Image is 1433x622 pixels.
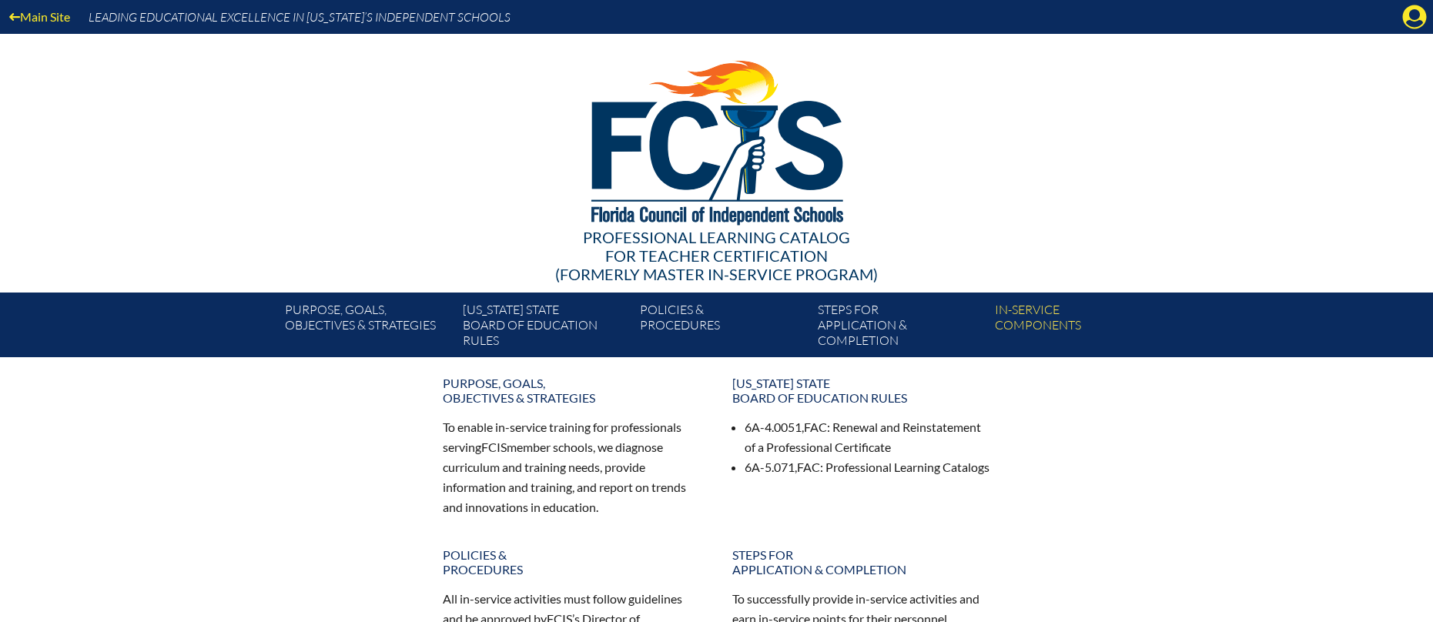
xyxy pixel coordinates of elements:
a: [US_STATE] StateBoard of Education rules [457,299,634,357]
img: FCISlogo221.eps [557,34,876,244]
a: In-servicecomponents [989,299,1166,357]
a: Steps forapplication & completion [723,541,1000,583]
a: Purpose, goals,objectives & strategies [279,299,456,357]
a: Policies &Procedures [634,299,811,357]
a: [US_STATE] StateBoard of Education rules [723,370,1000,411]
a: Purpose, goals,objectives & strategies [434,370,711,411]
a: Main Site [3,6,76,27]
div: Professional Learning Catalog (formerly Master In-service Program) [273,228,1160,283]
p: To enable in-service training for professionals serving member schools, we diagnose curriculum an... [443,417,701,517]
span: FAC [804,420,827,434]
li: 6A-4.0051, : Renewal and Reinstatement of a Professional Certificate [745,417,991,457]
a: Policies &Procedures [434,541,711,583]
span: FCIS [481,440,507,454]
span: FAC [797,460,820,474]
li: 6A-5.071, : Professional Learning Catalogs [745,457,991,477]
span: for Teacher Certification [605,246,828,265]
svg: Manage account [1402,5,1427,29]
a: Steps forapplication & completion [812,299,989,357]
